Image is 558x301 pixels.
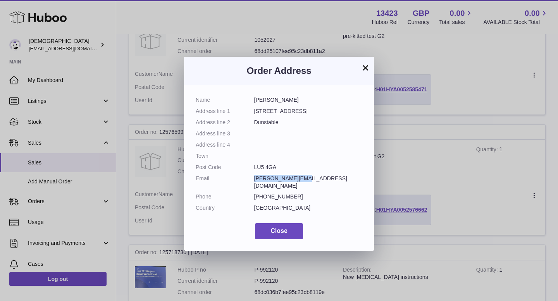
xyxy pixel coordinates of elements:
dt: Address line 1 [196,108,254,115]
dt: Address line 3 [196,130,254,137]
button: Close [255,223,303,239]
dd: [PERSON_NAME] [254,96,363,104]
h3: Order Address [196,65,362,77]
button: × [361,63,370,72]
dd: Dunstable [254,119,363,126]
dd: [GEOGRAPHIC_DATA] [254,204,363,212]
dt: Phone [196,193,254,200]
dt: Name [196,96,254,104]
dt: Town [196,152,254,160]
dd: LU5 4GA [254,164,363,171]
dt: Address line 2 [196,119,254,126]
dd: [PHONE_NUMBER] [254,193,363,200]
dd: [PERSON_NAME][EMAIL_ADDRESS][DOMAIN_NAME] [254,175,363,190]
dt: Address line 4 [196,141,254,149]
dt: Country [196,204,254,212]
dt: Post Code [196,164,254,171]
dt: Email [196,175,254,190]
dd: [STREET_ADDRESS] [254,108,363,115]
span: Close [270,227,288,234]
